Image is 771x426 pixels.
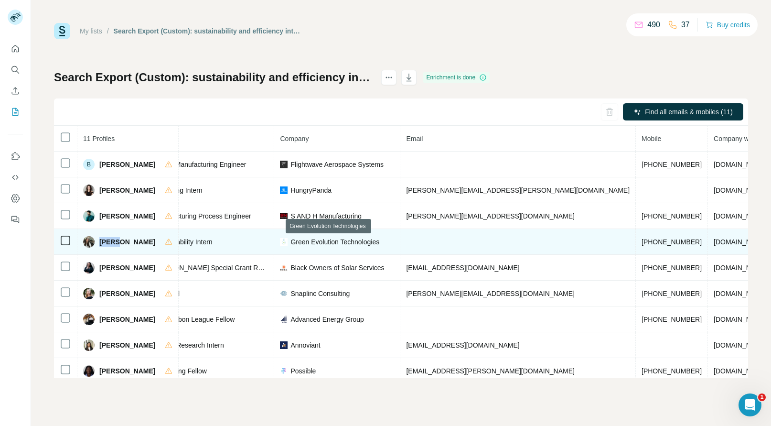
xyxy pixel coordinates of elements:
span: [PHONE_NUMBER] [642,238,702,246]
div: Enrichment is done [423,72,490,83]
span: [PERSON_NAME] [99,211,155,221]
span: Email [406,135,423,142]
span: [DOMAIN_NAME] [714,316,767,323]
img: Avatar [83,236,95,248]
span: [PHONE_NUMBER] [642,367,702,375]
button: My lists [8,103,23,120]
img: Avatar [83,210,95,222]
span: 11 Profiles [83,135,115,142]
span: [DOMAIN_NAME] [714,161,767,168]
span: [EMAIL_ADDRESS][DOMAIN_NAME] [406,264,519,272]
button: Enrich CSV [8,82,23,99]
span: [PHONE_NUMBER] [642,316,702,323]
span: [PERSON_NAME] Special Grant Research Project Intern [154,264,323,272]
span: [DOMAIN_NAME] [714,264,767,272]
h1: Search Export (Custom): sustainability and efficiency intern - [DATE] 14:06 [54,70,373,85]
p: 490 [647,19,660,31]
img: company-logo [280,161,288,168]
span: Senior Manufacturing Engineer [154,161,246,168]
span: Market Research Intern [154,341,224,349]
div: B [83,159,95,170]
span: Snaplinc Consulting [290,289,350,298]
span: [PERSON_NAME][EMAIL_ADDRESS][DOMAIN_NAME] [406,212,574,220]
span: Consulting Fellow [154,367,207,375]
span: Company website [714,135,767,142]
span: [PERSON_NAME] [99,237,155,247]
span: Mobile [642,135,661,142]
span: Black Owners of Solar Services [290,263,384,273]
button: Dashboard [8,190,23,207]
span: Company [280,135,309,142]
span: [EMAIL_ADDRESS][DOMAIN_NAME] [406,341,519,349]
button: Quick start [8,40,23,57]
span: [DOMAIN_NAME] [714,212,767,220]
span: Possible [290,366,316,376]
button: Use Surfe API [8,169,23,186]
img: Avatar [83,314,95,325]
a: My lists [80,27,102,35]
span: [PERSON_NAME][EMAIL_ADDRESS][DOMAIN_NAME] [406,290,574,297]
span: [PERSON_NAME][EMAIL_ADDRESS][PERSON_NAME][DOMAIN_NAME] [406,186,630,194]
span: Sustainability Intern [154,238,212,246]
button: Feedback [8,211,23,228]
span: [DOMAIN_NAME] [714,186,767,194]
span: [DOMAIN_NAME] [714,367,767,375]
button: Search [8,61,23,78]
span: [PERSON_NAME] [99,315,155,324]
img: Avatar [83,288,95,299]
img: company-logo [280,316,288,323]
img: company-logo [280,290,288,297]
img: company-logo [280,238,288,246]
button: actions [381,70,396,85]
span: Manufacturing Process Engineer [154,212,251,220]
span: [DOMAIN_NAME] [714,341,767,349]
button: Buy credits [706,18,750,32]
img: company-logo [280,264,288,272]
span: Annoviant [290,340,320,350]
div: Search Export (Custom): sustainability and efficiency intern - [DATE] 14:06 [114,26,303,36]
iframe: Intercom live chat [739,393,761,416]
span: 1 [758,393,766,401]
span: [PERSON_NAME] [99,340,155,350]
img: Surfe Logo [54,23,70,39]
span: S AND H Manufacturing [290,211,362,221]
img: company-logo [280,367,288,375]
span: The Carbon League Fellow [154,316,235,323]
img: Avatar [83,365,95,377]
img: Avatar [83,262,95,273]
img: Avatar [83,339,95,351]
span: [PERSON_NAME] [99,160,155,169]
span: [EMAIL_ADDRESS][PERSON_NAME][DOMAIN_NAME] [406,367,574,375]
img: Avatar [83,185,95,196]
span: [PERSON_NAME] [99,263,155,273]
span: [DOMAIN_NAME] [714,238,767,246]
img: company-logo [280,341,288,349]
span: [PERSON_NAME] [99,186,155,195]
p: 37 [681,19,690,31]
span: [PHONE_NUMBER] [642,161,702,168]
span: [PERSON_NAME] [99,289,155,298]
span: [DOMAIN_NAME] [714,290,767,297]
li: / [107,26,109,36]
img: company-logo [280,212,288,220]
span: [PHONE_NUMBER] [642,264,702,272]
img: company-logo [280,186,288,194]
span: Find all emails & mobiles (11) [645,107,733,117]
span: Advanced Energy Group [290,315,364,324]
span: [PERSON_NAME] [99,366,155,376]
button: Use Surfe on LinkedIn [8,148,23,165]
span: [PHONE_NUMBER] [642,212,702,220]
button: Find all emails & mobiles (11) [623,103,743,120]
span: Flightwave Aerospace Systems [290,160,384,169]
span: HungryPanda [290,186,332,195]
span: Green Evolution Technologies [290,237,379,247]
span: [PHONE_NUMBER] [642,290,702,297]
